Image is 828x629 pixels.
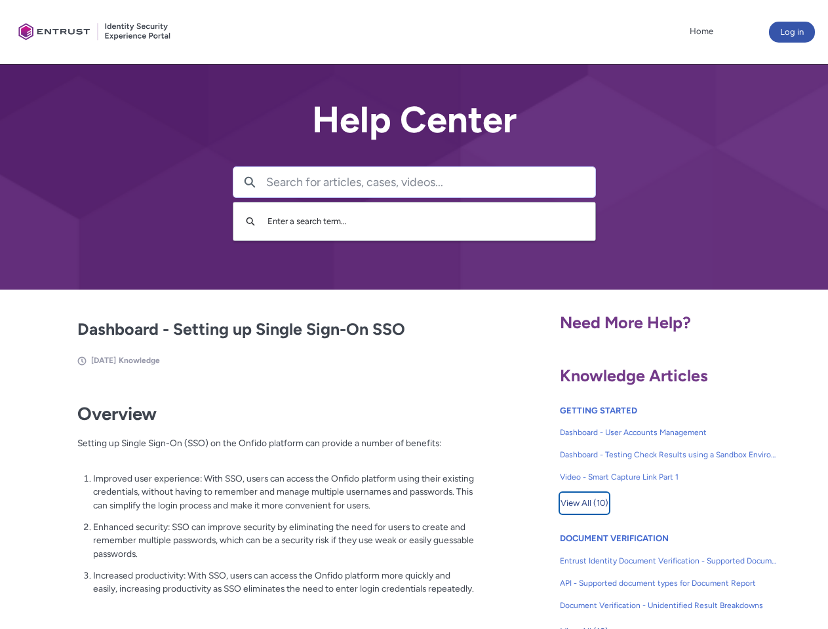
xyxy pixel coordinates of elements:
span: Document Verification - Unidentified Result Breakdowns [560,600,778,611]
span: Dashboard - Testing Check Results using a Sandbox Environment [560,449,778,461]
a: Document Verification - Unidentified Result Breakdowns [560,594,778,617]
span: Knowledge Articles [560,366,708,385]
li: Knowledge [119,354,160,366]
p: Improved user experience: With SSO, users can access the Onfido platform using their existing cre... [93,472,475,512]
p: Increased productivity: With SSO, users can access the Onfido platform more quickly and easily, i... [93,569,475,596]
a: DOCUMENT VERIFICATION [560,533,669,543]
a: Entrust Identity Document Verification - Supported Document type and size [560,550,778,572]
input: Search for articles, cases, videos... [266,167,595,197]
h2: Help Center [233,100,596,140]
h2: Dashboard - Setting up Single Sign-On SSO [77,317,475,342]
span: Entrust Identity Document Verification - Supported Document type and size [560,555,778,567]
a: Video - Smart Capture Link Part 1 [560,466,778,488]
p: Setting up Single Sign-On (SSO) on the Onfido platform can provide a number of benefits: [77,436,475,463]
span: Need More Help? [560,313,691,332]
a: Dashboard - User Accounts Management [560,421,778,444]
span: Dashboard - User Accounts Management [560,427,778,438]
button: Log in [769,22,815,43]
span: View All (10) [561,493,608,513]
button: View All (10) [560,493,609,514]
a: Dashboard - Testing Check Results using a Sandbox Environment [560,444,778,466]
span: API - Supported document types for Document Report [560,577,778,589]
span: Enter a search term... [267,216,347,226]
a: API - Supported document types for Document Report [560,572,778,594]
button: Search [233,167,266,197]
strong: Overview [77,403,157,425]
p: Enhanced security: SSO can improve security by eliminating the need for users to create and remem... [93,520,475,561]
span: [DATE] [91,356,116,365]
span: Video - Smart Capture Link Part 1 [560,471,778,483]
button: Search [240,209,261,234]
a: GETTING STARTED [560,406,637,415]
a: Home [686,22,717,41]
